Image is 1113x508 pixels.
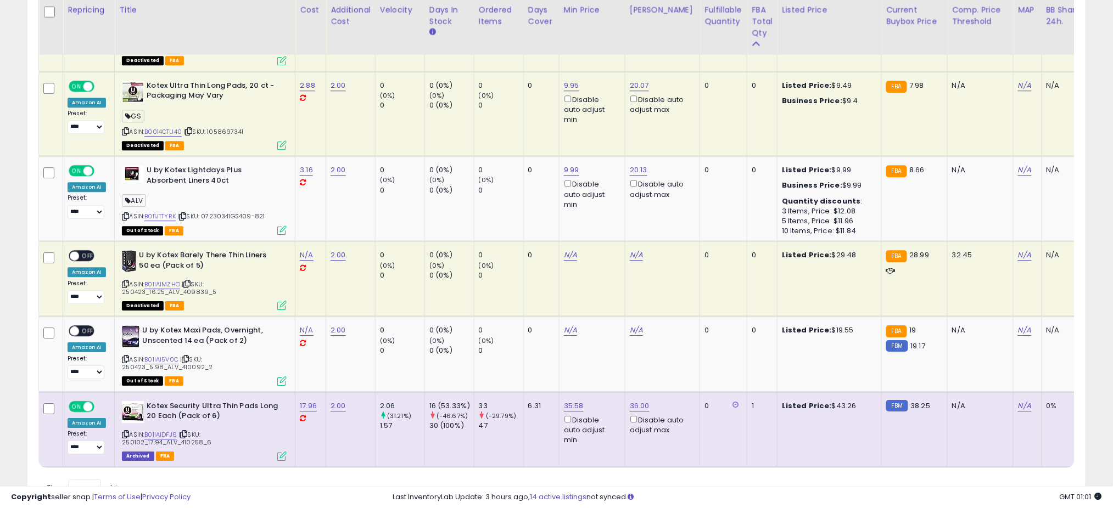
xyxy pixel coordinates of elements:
a: 2.00 [331,250,346,261]
b: Business Price: [782,180,842,190]
small: (-29.79%) [486,411,516,420]
div: Velocity [380,4,420,15]
a: N/A [300,325,313,336]
small: (0%) [479,261,494,270]
div: Disable auto adjust min [564,178,617,210]
div: Amazon AI [68,182,106,192]
div: 0 (0%) [429,81,474,91]
a: N/A [630,325,643,336]
a: 3.16 [300,165,313,176]
div: 6.31 [528,401,551,411]
span: All listings that are currently out of stock and unavailable for purchase on Amazon [122,226,163,235]
div: : [782,196,873,206]
span: OFF [93,81,110,91]
div: 0 [704,325,739,335]
div: [PERSON_NAME] [630,4,695,15]
a: N/A [1018,325,1031,336]
a: N/A [1018,250,1031,261]
div: 0 [380,185,424,195]
div: N/A [952,401,1005,411]
span: Listings that have been deleted from Seller Central [122,451,154,461]
div: Listed Price [782,4,877,15]
a: B011JTTYRK [144,212,176,221]
div: Disable auto adjust max [630,93,691,115]
div: Additional Cost [331,4,371,27]
div: 1 [752,401,769,411]
a: 2.00 [331,80,346,91]
div: $29.48 [782,250,873,260]
a: N/A [564,250,577,261]
span: All listings that are unavailable for purchase on Amazon for any reason other than out-of-stock [122,301,164,311]
div: Preset: [68,430,106,455]
div: 0 [528,165,551,175]
span: 38.25 [911,400,931,411]
img: 41gcwdDVzzL._SL40_.jpg [122,81,144,103]
span: FBA [165,141,184,150]
span: | SKU: 07230341GS409-821 [177,212,265,221]
div: $43.26 [782,401,873,411]
a: 20.07 [630,80,649,91]
span: | SKU: 250423_5.98_ALV_410092_2 [122,355,212,371]
span: All listings that are unavailable for purchase on Amazon for any reason other than out-of-stock [122,141,164,150]
span: FBA [165,376,183,386]
div: 0 [479,270,523,280]
a: 36.00 [630,400,650,411]
div: $9.99 [782,180,873,190]
b: Kotex Ultra Thin Long Pads, 20 ct - Packaging May Vary [147,81,280,104]
div: N/A [1047,81,1083,91]
div: 0 [752,250,769,260]
span: 28.99 [910,250,930,260]
b: U by Kotex Barely There Thin Liners 50 ea (Pack of 5) [139,250,272,273]
b: Listed Price: [782,400,832,411]
div: Preset: [68,194,106,219]
span: All listings that are currently out of stock and unavailable for purchase on Amazon [122,376,163,386]
small: (31.21%) [387,411,411,420]
div: 0 [704,165,739,175]
b: Kotex Security Ultra Thin Pads Long 20 Each (Pack of 6) [147,401,280,424]
b: Listed Price: [782,325,832,335]
b: U by Kotex Lightdays Plus Absorbent Liners 40ct [147,165,280,188]
span: | SKU: 250423_16.25_ALV_409839_5 [122,280,216,296]
div: 0 [479,165,523,175]
div: 0 (0%) [429,270,474,280]
small: (0%) [479,91,494,100]
a: B0014CTU40 [144,127,182,137]
div: 5 Items, Price: $11.96 [782,216,873,226]
div: Ordered Items [479,4,519,27]
span: OFF [93,166,110,176]
div: Disable auto adjust min [564,414,617,445]
div: Days In Stock [429,4,469,27]
div: 0 [380,81,424,91]
small: (0%) [380,261,395,270]
span: OFF [79,251,97,261]
div: ASIN: [122,325,287,384]
div: 0 [704,81,739,91]
div: 33 [479,401,523,411]
small: (0%) [380,176,395,184]
div: Preset: [68,280,106,304]
span: FBA [165,56,184,65]
div: 0 (0%) [429,165,474,175]
div: Preset: [68,355,106,380]
small: Days In Stock. [429,27,436,37]
a: 2.00 [331,325,346,336]
small: (0%) [479,336,494,345]
div: 0 (0%) [429,325,474,335]
strong: Copyright [11,492,51,502]
a: 2.00 [331,165,346,176]
a: 2.00 [331,400,346,411]
span: | SKU: 1058697341 [183,127,243,136]
small: (0%) [479,176,494,184]
a: B01IAIMZHO [144,280,180,289]
img: 41AeDc9RlWL._SL40_.jpg [122,401,144,423]
div: Amazon AI [68,418,106,428]
div: 0 (0%) [429,250,474,260]
span: 19.17 [911,341,926,351]
small: FBA [886,325,907,337]
div: Disable auto adjust min [564,93,617,125]
span: FBA [165,226,183,235]
div: seller snap | | [11,492,191,503]
span: Show: entries [47,482,126,493]
div: Disable auto adjust max [630,178,691,199]
div: 30 (100%) [429,421,474,431]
